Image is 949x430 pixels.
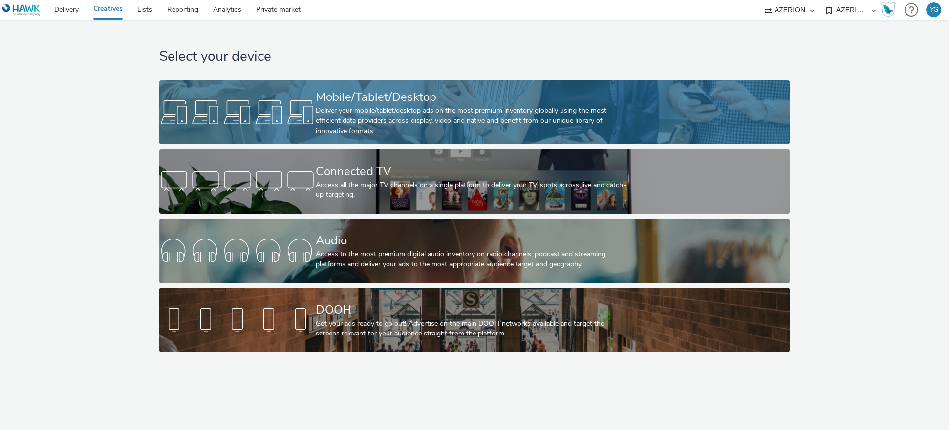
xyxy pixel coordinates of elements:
[316,232,629,249] div: Audio
[316,106,629,136] div: Deliver your mobile/tablet/desktop ads on the most premium inventory globally using the most effi...
[316,319,629,339] div: Get your ads ready to go out! Advertise on the main DOOH networks available and target the screen...
[316,180,629,200] div: Access all the major TV channels on a single platform to deliver your TV spots across live and ca...
[930,2,938,17] div: YG
[159,80,789,144] a: Mobile/Tablet/DesktopDeliver your mobile/tablet/desktop ads on the most premium inventory globall...
[316,301,629,319] div: DOOH
[316,89,629,106] div: Mobile/Tablet/Desktop
[881,2,896,18] img: Hawk Academy
[881,2,900,18] a: Hawk Academy
[159,149,789,214] a: Connected TVAccess all the major TV channels on a single platform to deliver your TV spots across...
[2,4,41,16] img: undefined Logo
[316,163,629,180] div: Connected TV
[159,48,789,66] h1: Select your device
[316,249,629,270] div: Access to the most premium digital audio inventory on radio channels, podcast and streaming platf...
[159,219,789,283] a: AudioAccess to the most premium digital audio inventory on radio channels, podcast and streaming ...
[159,288,789,352] a: DOOHGet your ads ready to go out! Advertise on the main DOOH networks available and target the sc...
